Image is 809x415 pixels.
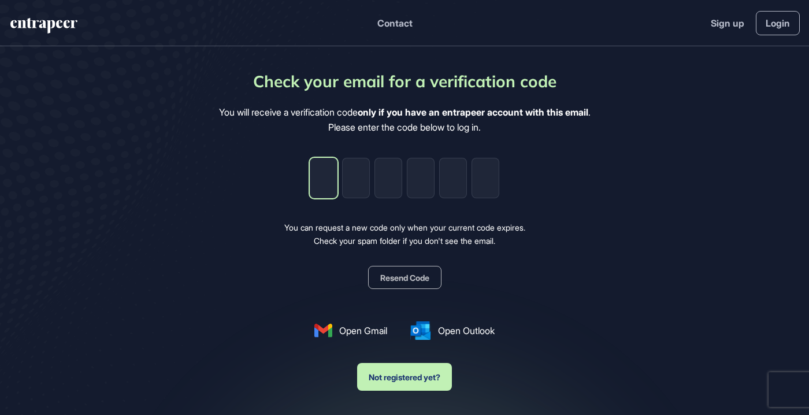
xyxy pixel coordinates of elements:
a: Open Gmail [314,324,388,338]
b: only if you have an entrapeer account with this email [358,106,588,118]
span: Open Gmail [339,324,387,338]
div: You will receive a verification code . Please enter the code below to log in. [219,105,591,135]
a: Sign up [711,16,744,30]
a: Login [756,11,800,35]
a: Not registered yet? [357,351,452,391]
div: You can request a new code only when your current code expires. Check your spam folder if you don... [284,221,525,247]
a: entrapeer-logo [9,18,79,38]
button: Not registered yet? [357,363,452,391]
a: Open Outlook [410,321,495,340]
div: Check your email for a verification code [253,69,556,94]
span: Open Outlook [438,324,495,338]
button: Contact [377,16,413,31]
button: Resend Code [368,266,441,289]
